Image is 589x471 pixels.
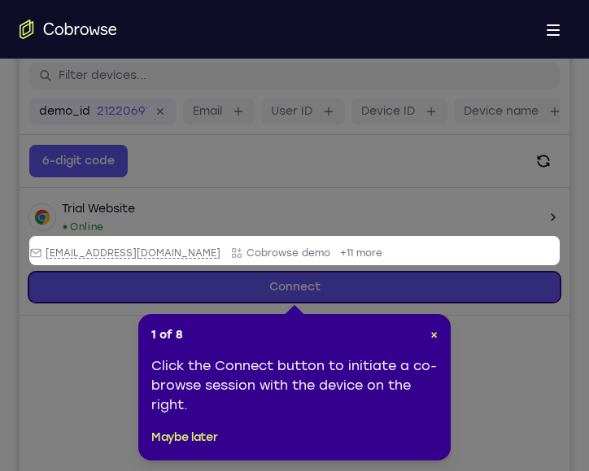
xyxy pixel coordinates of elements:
[151,428,217,447] button: Maybe later
[10,240,201,253] div: Email
[44,219,47,222] div: New devices found.
[342,97,395,113] label: Device ID
[26,240,201,253] span: web@example.com
[39,10,128,36] h1: Connect
[173,97,203,113] label: Email
[151,327,183,343] span: 1 of 8
[39,61,530,77] input: Filter devices...
[10,266,540,295] a: Connect
[444,97,519,113] label: Device name
[430,327,438,343] button: Close Tour
[20,97,71,113] label: demo_id
[211,240,311,253] div: App
[508,138,540,171] button: Refresh
[251,97,293,113] label: User ID
[430,328,438,342] span: ×
[42,214,85,227] div: Online
[227,240,311,253] span: Cobrowse demo
[10,138,108,171] button: 6-digit code
[321,240,363,253] span: +11 more
[20,20,117,39] a: Go to the home page
[42,194,116,211] div: Trial Website
[151,356,438,415] div: Click the Connect button to initiate a co-browse session with the device on the right.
